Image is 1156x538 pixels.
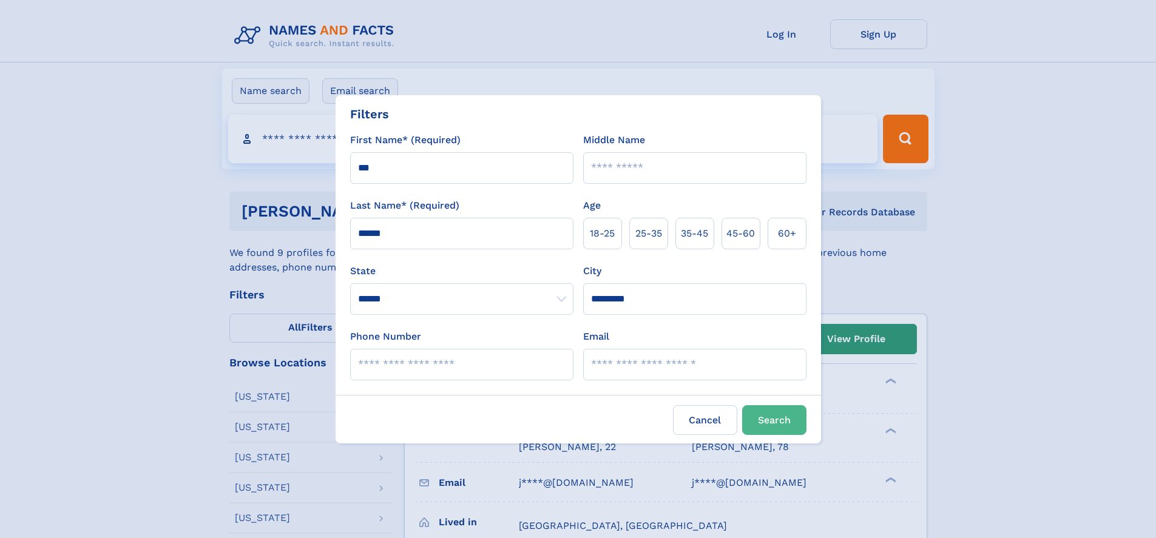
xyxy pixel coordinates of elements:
[778,226,796,241] span: 60+
[583,133,645,147] label: Middle Name
[350,329,421,344] label: Phone Number
[350,133,461,147] label: First Name* (Required)
[583,198,601,213] label: Age
[590,226,615,241] span: 18‑25
[583,329,609,344] label: Email
[350,264,573,278] label: State
[635,226,662,241] span: 25‑35
[350,105,389,123] div: Filters
[350,198,459,213] label: Last Name* (Required)
[726,226,755,241] span: 45‑60
[681,226,708,241] span: 35‑45
[673,405,737,435] label: Cancel
[742,405,806,435] button: Search
[583,264,601,278] label: City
